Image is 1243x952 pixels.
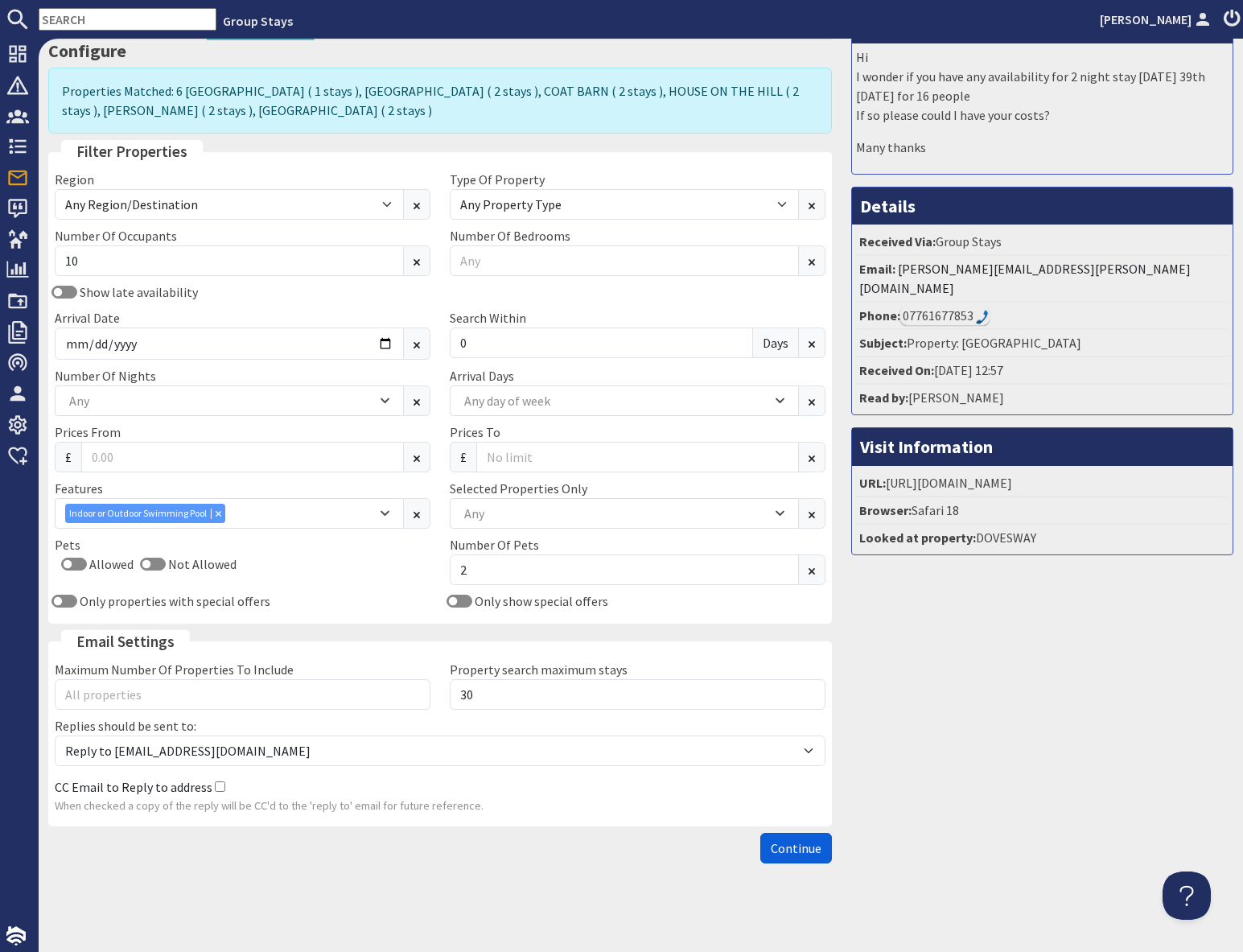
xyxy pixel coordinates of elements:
label: CC Email to Reply to address [55,779,212,795]
input: No limit [476,442,799,472]
label: Only show special offers [472,593,608,609]
button: Continue [760,833,832,863]
label: Prices To [450,424,500,440]
span: Continue [771,840,821,856]
label: Pets [55,537,80,553]
li: Group Stays [856,229,1229,256]
label: Prices From [55,424,121,440]
input: Any [450,245,799,276]
p: Many thanks [856,138,1229,157]
li: [DATE] 12:57 [856,357,1229,385]
label: Not Allowed [166,556,237,572]
input: All properties [55,679,430,710]
a: Group Stays [223,13,293,29]
strong: Browser: [859,502,912,518]
strong: URL: [859,475,886,491]
div: Any day of week [460,392,772,410]
label: Show late availability [77,284,198,300]
label: Type Of Property [450,171,545,188]
li: Property: [GEOGRAPHIC_DATA] [856,330,1229,357]
label: Replies should be sent to: [55,718,196,734]
p: Hi I wonder if you have any availability for 2 night stay [DATE] 39th [DATE] for 16 people If so ... [856,47,1229,125]
label: Selected Properties Only [450,480,587,497]
span: £ [55,442,82,472]
div: Any [65,392,377,410]
strong: Looked at property: [859,530,976,546]
label: Number Of Bedrooms [450,228,570,244]
div: Properties Matched: 6 [GEOGRAPHIC_DATA] ( 1 stays ), [GEOGRAPHIC_DATA] ( 2 stays ), COAT BARN ( 2... [48,68,832,134]
label: Region [55,171,94,188]
iframe: Toggle Customer Support [1163,872,1211,920]
label: Property search maximum stays [450,661,628,678]
div: Combobox [450,498,799,529]
div: Indoor or Outdoor Swimming Pool [65,506,211,521]
div: Combobox [55,498,404,529]
div: Combobox [55,385,404,416]
strong: Received On: [859,362,934,378]
div: Any [460,505,772,522]
span: Days [752,328,799,358]
strong: Phone: [859,307,900,324]
span: translation missing: en.email_settings [76,632,175,651]
input: SEARCH [39,8,216,31]
h3: Details [852,188,1233,225]
li: DOVESWAY [856,525,1229,550]
li: [PERSON_NAME] [856,385,1229,410]
strong: Received Via: [859,233,936,249]
label: Features [55,480,103,497]
label: Number Of Pets [450,537,539,553]
h3: Configure [48,40,832,61]
label: Arrival Days [450,368,514,384]
div: Combobox [450,385,799,416]
a: [PERSON_NAME][EMAIL_ADDRESS][PERSON_NAME][DOMAIN_NAME] [859,261,1191,296]
label: Search Within [450,310,526,326]
img: staytech_i_w-64f4e8e9ee0a9c174fd5317b4b171b261742d2d393467e5bdba4413f4f884c10.svg [6,926,26,946]
legend: Filter Properties [61,140,203,163]
input: 0.00 [81,442,404,472]
label: Maximum Number Of Properties To Include [55,661,294,678]
span: £ [450,442,477,472]
a: [PERSON_NAME] [1100,10,1214,29]
label: Allowed [87,556,134,572]
label: Arrival Date [55,310,120,326]
label: Number Of Nights [55,368,156,384]
strong: Subject: [859,335,907,351]
img: hfpfyWBK5wQHBAGPgDf9c6qAYOxxMAAAAASUVORK5CYII= [976,310,989,324]
label: Number Of Occupants [55,228,177,244]
li: [URL][DOMAIN_NAME] [856,470,1229,497]
label: Only properties with special offers [77,593,270,609]
input: 7 [450,328,753,358]
strong: Read by: [859,389,908,406]
li: Safari 18 [856,497,1229,525]
div: Call: 07761677853 [900,306,990,325]
h3: Visit Information [852,428,1233,465]
p: When checked a copy of the reply will be CC'd to the 'reply to' email for future reference. [55,797,825,815]
strong: Email: [859,261,895,277]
